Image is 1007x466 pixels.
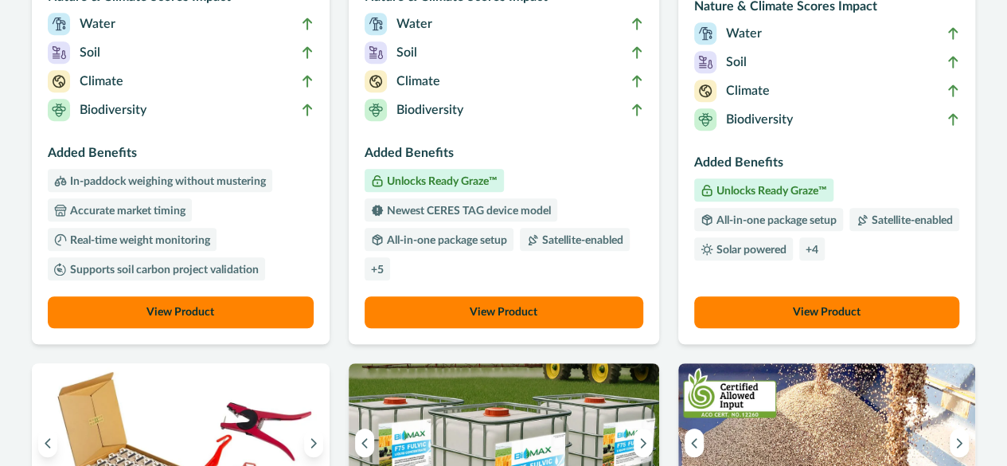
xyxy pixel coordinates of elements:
[80,72,123,91] p: Climate
[304,429,323,457] button: Next image
[384,235,507,246] p: All-in-one package setup
[355,429,374,457] button: Previous image
[396,14,432,33] p: Water
[726,110,793,129] p: Biodiversity
[48,143,314,169] h3: Added Benefits
[806,245,818,256] p: + 4
[713,186,827,197] p: Unlocks Ready Graze™
[396,43,417,62] p: Soil
[48,296,314,328] button: View Product
[713,215,837,226] p: All-in-one package setup
[67,176,266,187] p: In-paddock weighing without mustering
[685,429,704,457] button: Previous image
[384,206,551,217] p: Newest CERES TAG device model
[539,235,623,246] p: Satellite-enabled
[365,296,643,328] button: View Product
[713,245,786,256] p: Solar powered
[868,215,953,226] p: Satellite-enabled
[365,143,643,169] h3: Added Benefits
[726,24,762,43] p: Water
[38,429,57,457] button: Previous image
[67,235,210,246] p: Real-time weight monitoring
[80,43,100,62] p: Soil
[634,429,653,457] button: Next image
[694,296,960,328] button: View Product
[726,53,747,72] p: Soil
[80,14,115,33] p: Water
[396,72,440,91] p: Climate
[950,429,969,457] button: Next image
[694,153,960,178] h3: Added Benefits
[371,264,384,276] p: + 5
[384,176,498,187] p: Unlocks Ready Graze™
[67,206,185,217] p: Accurate market timing
[80,100,146,119] p: Biodiversity
[396,100,463,119] p: Biodiversity
[726,81,770,100] p: Climate
[67,264,259,276] p: Supports soil carbon project validation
